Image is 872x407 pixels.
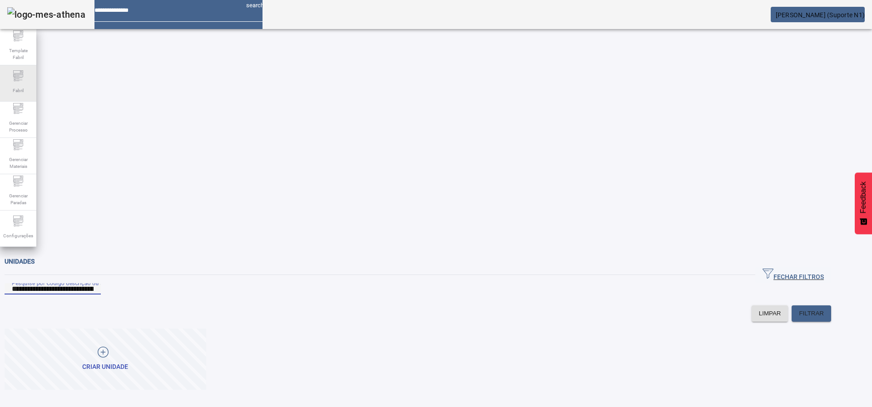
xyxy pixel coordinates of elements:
span: LIMPAR [759,309,781,318]
button: FECHAR FILTROS [755,267,831,283]
span: Fabril [10,84,26,97]
span: Gerenciar Paradas [5,190,32,209]
button: LIMPAR [752,305,788,322]
span: Gerenciar Materiais [5,153,32,172]
span: Configurações [0,230,36,242]
span: Template Fabril [5,44,32,64]
button: Criar unidade [5,329,206,390]
span: Feedback [859,181,867,213]
span: Gerenciar Processo [5,117,32,136]
span: Unidades [5,258,35,265]
mat-label: Pesquise por Código descrição ou sigla [12,280,113,286]
button: Feedback - Mostrar pesquisa [855,172,872,234]
span: FECHAR FILTROS [763,268,824,282]
span: [PERSON_NAME] (Suporte N1) [776,11,865,19]
div: Criar unidade [82,363,128,372]
span: FILTRAR [799,309,824,318]
button: FILTRAR [792,305,831,322]
img: logo-mes-athena [7,7,85,22]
